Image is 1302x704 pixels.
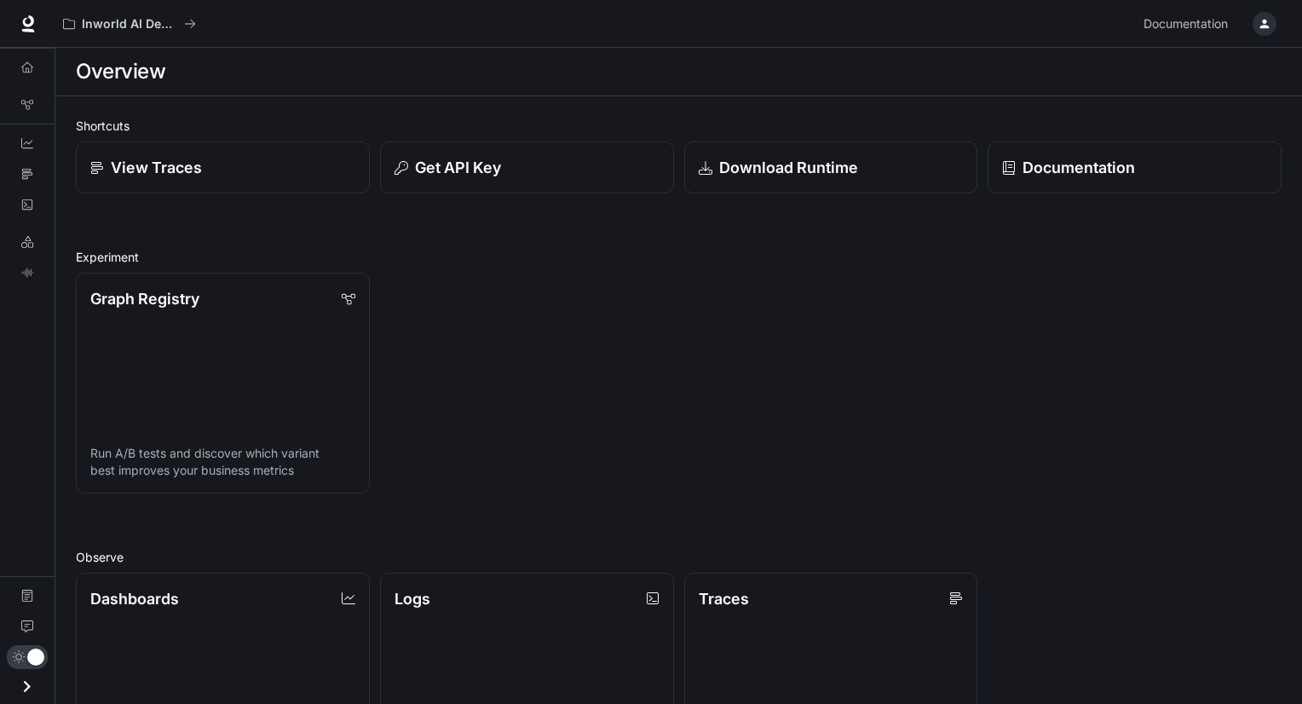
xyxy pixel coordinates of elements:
[76,548,1282,566] h2: Observe
[7,130,48,157] a: Dashboards
[27,647,44,666] span: Dark mode toggle
[7,228,48,256] a: LLM Playground
[90,587,179,610] p: Dashboards
[55,7,204,41] button: All workspaces
[76,273,370,493] a: Graph RegistryRun A/B tests and discover which variant best improves your business metrics
[111,156,202,179] p: View Traces
[684,141,978,193] a: Download Runtime
[988,141,1282,193] a: Documentation
[7,54,48,81] a: Overview
[7,91,48,118] a: Graph Registry
[8,669,46,704] button: Open drawer
[1023,156,1135,179] p: Documentation
[395,587,430,610] p: Logs
[76,141,370,193] a: View Traces
[76,248,1282,266] h2: Experiment
[7,191,48,218] a: Logs
[7,613,48,640] a: Feedback
[719,156,858,179] p: Download Runtime
[76,117,1282,135] h2: Shortcuts
[7,582,48,609] a: Documentation
[7,259,48,286] a: TTS Playground
[1144,14,1228,35] span: Documentation
[1137,7,1241,41] a: Documentation
[82,17,177,32] p: Inworld AI Demos
[76,55,165,89] h1: Overview
[90,287,199,310] p: Graph Registry
[380,141,674,193] button: Get API Key
[7,160,48,188] a: Traces
[415,156,501,179] p: Get API Key
[699,587,749,610] p: Traces
[90,445,355,479] p: Run A/B tests and discover which variant best improves your business metrics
